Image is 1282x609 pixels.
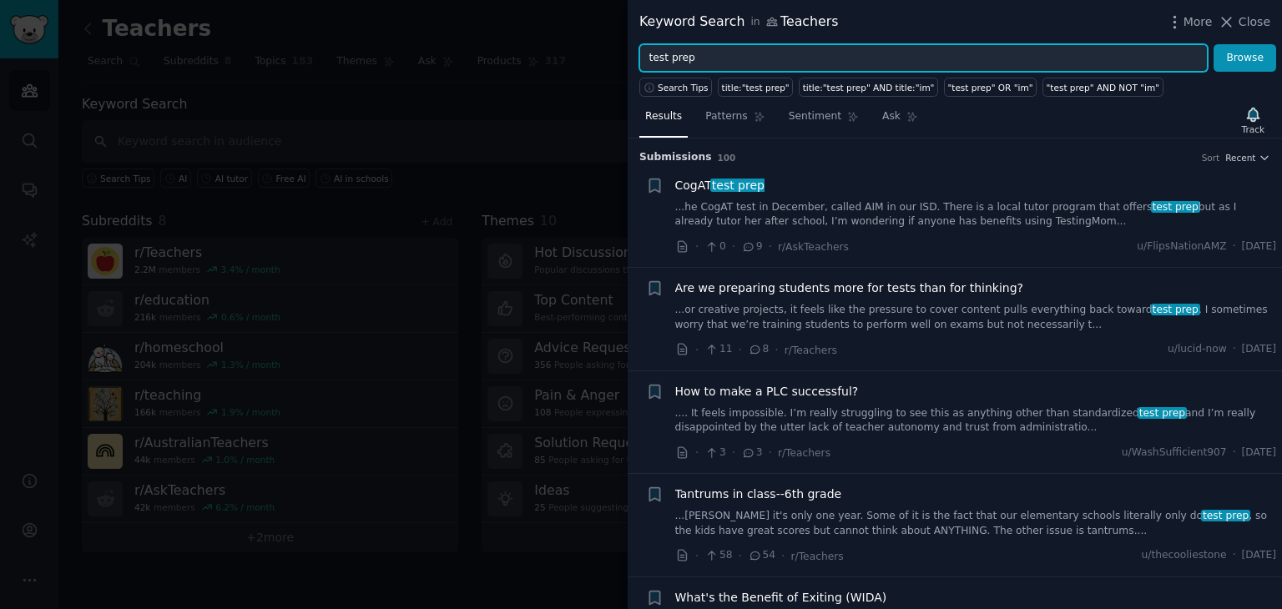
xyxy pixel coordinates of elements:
[739,547,742,565] span: ·
[718,78,793,97] a: title:"test prep"
[705,109,747,124] span: Patterns
[769,444,772,461] span: ·
[789,109,841,124] span: Sentiment
[675,486,842,503] a: Tantrums in class--6th grade
[1239,13,1270,31] span: Close
[695,341,699,359] span: ·
[718,153,736,163] span: 100
[882,109,901,124] span: Ask
[750,15,760,30] span: in
[639,44,1208,73] input: Try a keyword related to your business
[803,82,935,93] div: title:"test prep" AND title:"im"
[675,509,1277,538] a: ...[PERSON_NAME] it's only one year. Some of it is the fact that our elementary schools literally...
[1242,548,1276,563] span: [DATE]
[704,445,725,461] span: 3
[947,82,1032,93] div: "test prep" OR "im"
[675,406,1277,435] a: .... It feels impossible. I’m really struggling to see this as anything other than standardizedte...
[785,345,837,356] span: r/Teachers
[799,78,938,97] a: title:"test prep" AND title:"im"
[658,82,709,93] span: Search Tips
[1225,152,1255,164] span: Recent
[876,103,924,138] a: Ask
[1236,103,1270,138] button: Track
[778,241,849,253] span: r/AskTeachers
[781,547,785,565] span: ·
[944,78,1037,97] a: "test prep" OR "im"
[704,342,732,357] span: 11
[741,239,762,254] span: 9
[741,445,762,461] span: 3
[791,551,844,562] span: r/Teachers
[675,200,1277,229] a: ...he CogAT test in December, called AIM in our ISD. There is a local tutor program that offerste...
[1202,152,1220,164] div: Sort
[778,447,830,459] span: r/Teachers
[645,109,682,124] span: Results
[775,341,778,359] span: ·
[695,547,699,565] span: ·
[639,150,712,165] span: Submission s
[1184,13,1213,31] span: More
[1233,445,1236,461] span: ·
[675,303,1277,332] a: ...or creative projects, it feels like the pressure to cover content pulls everything back toward...
[1242,123,1264,135] div: Track
[1242,342,1276,357] span: [DATE]
[1233,342,1236,357] span: ·
[1168,342,1227,357] span: u/lucid-now
[769,238,772,255] span: ·
[695,238,699,255] span: ·
[1214,44,1276,73] button: Browse
[699,103,770,138] a: Patterns
[732,444,735,461] span: ·
[710,179,766,192] span: test prep
[639,78,712,97] button: Search Tips
[639,103,688,138] a: Results
[1137,239,1226,254] span: u/FlipsNationAMZ
[732,238,735,255] span: ·
[722,82,790,93] div: title:"test prep"
[695,444,699,461] span: ·
[1122,445,1227,461] span: u/WashSufficient907
[1201,510,1250,521] span: test prep
[639,12,838,33] div: Keyword Search Teachers
[675,383,859,400] a: How to make a PLC successful?
[1225,152,1270,164] button: Recent
[748,548,775,563] span: 54
[1142,548,1227,563] span: u/thecooliestone
[739,341,742,359] span: ·
[1218,13,1270,31] button: Close
[704,548,732,563] span: 58
[1138,407,1187,419] span: test prep
[1166,13,1213,31] button: More
[675,177,765,194] span: CogAT
[783,103,865,138] a: Sentiment
[675,279,1023,297] a: Are we preparing students more for tests than for thinking?
[1242,239,1276,254] span: [DATE]
[675,177,765,194] a: CogATtest prep
[1151,304,1200,315] span: test prep
[675,589,887,606] a: What's the Benefit of Exiting (WIDA)
[1233,239,1236,254] span: ·
[748,342,769,357] span: 8
[1233,548,1236,563] span: ·
[1047,82,1160,93] div: "test prep" AND NOT "im"
[1151,201,1200,213] span: test prep
[1242,445,1276,461] span: [DATE]
[704,239,725,254] span: 0
[1042,78,1163,97] a: "test prep" AND NOT "im"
